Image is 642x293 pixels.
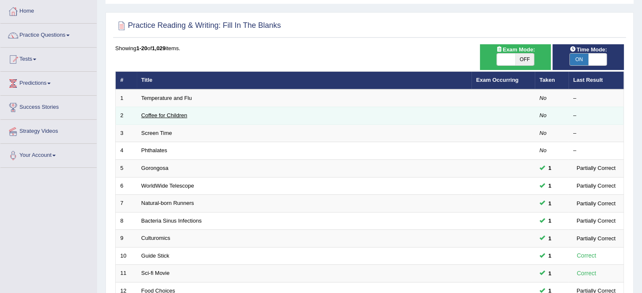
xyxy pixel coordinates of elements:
[116,177,137,195] td: 6
[545,164,555,172] span: You can still take this question
[141,253,169,259] a: Guide Stick
[116,107,137,125] td: 2
[569,72,624,89] th: Last Result
[141,95,192,101] a: Temperature and Flu
[573,129,619,137] div: –
[141,165,168,171] a: Gorongosa
[573,216,619,225] div: Partially Correct
[116,230,137,247] td: 9
[515,54,534,65] span: OFF
[116,72,137,89] th: #
[141,130,172,136] a: Screen Time
[116,265,137,282] td: 11
[141,200,194,206] a: Natural-born Runners
[141,235,171,241] a: Culturomics
[539,147,547,153] em: No
[115,19,281,32] h2: Practice Reading & Writing: Fill In The Blanks
[539,112,547,118] em: No
[116,195,137,212] td: 7
[545,181,555,190] span: You can still take this question
[116,212,137,230] td: 8
[116,142,137,160] td: 4
[0,120,97,141] a: Strategy Videos
[152,45,166,51] b: 1,029
[0,48,97,69] a: Tests
[136,45,147,51] b: 1-20
[137,72,471,89] th: Title
[573,181,619,190] div: Partially Correct
[535,72,569,89] th: Taken
[539,95,547,101] em: No
[573,251,600,261] div: Correct
[573,164,619,172] div: Partially Correct
[115,44,624,52] div: Showing of items.
[493,45,538,54] span: Exam Mode:
[476,77,518,83] a: Exam Occurring
[545,199,555,208] span: You can still take this question
[570,54,588,65] span: ON
[545,216,555,225] span: You can still take this question
[545,269,555,278] span: You can still take this question
[573,112,619,120] div: –
[566,45,610,54] span: Time Mode:
[116,247,137,265] td: 10
[0,72,97,93] a: Predictions
[480,44,551,70] div: Show exams occurring in exams
[141,147,167,153] a: Phthalates
[539,130,547,136] em: No
[116,160,137,177] td: 5
[573,94,619,102] div: –
[141,218,202,224] a: Bacteria Sinus Infections
[573,147,619,155] div: –
[0,96,97,117] a: Success Stories
[141,112,187,118] a: Coffee for Children
[141,270,170,276] a: Sci-fi Movie
[0,144,97,165] a: Your Account
[573,234,619,243] div: Partially Correct
[116,124,137,142] td: 3
[116,89,137,107] td: 1
[573,199,619,208] div: Partially Correct
[573,269,600,278] div: Correct
[141,183,194,189] a: WorldWide Telescope
[545,251,555,260] span: You can still take this question
[0,24,97,45] a: Practice Questions
[545,234,555,243] span: You can still take this question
